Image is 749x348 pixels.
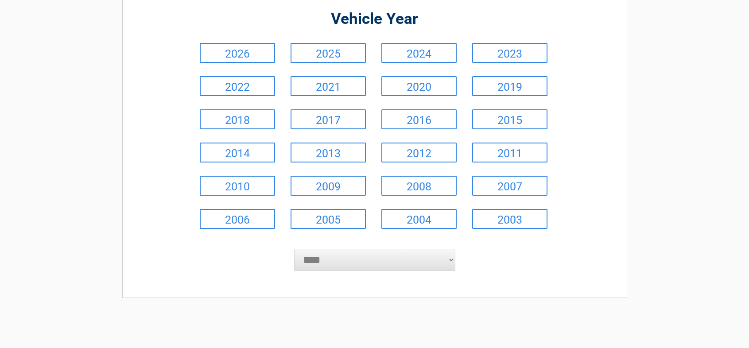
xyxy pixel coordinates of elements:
[381,76,457,96] a: 2020
[472,43,547,63] a: 2023
[291,209,366,229] a: 2005
[381,176,457,196] a: 2008
[291,109,366,129] a: 2017
[381,109,457,129] a: 2016
[381,143,457,162] a: 2012
[381,209,457,229] a: 2004
[472,109,547,129] a: 2015
[472,76,547,96] a: 2019
[291,143,366,162] a: 2013
[200,109,275,129] a: 2018
[200,143,275,162] a: 2014
[291,76,366,96] a: 2021
[291,176,366,196] a: 2009
[291,43,366,63] a: 2025
[472,209,547,229] a: 2003
[472,176,547,196] a: 2007
[198,9,552,30] h2: Vehicle Year
[200,43,275,63] a: 2026
[381,43,457,63] a: 2024
[200,76,275,96] a: 2022
[200,209,275,229] a: 2006
[200,176,275,196] a: 2010
[472,143,547,162] a: 2011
